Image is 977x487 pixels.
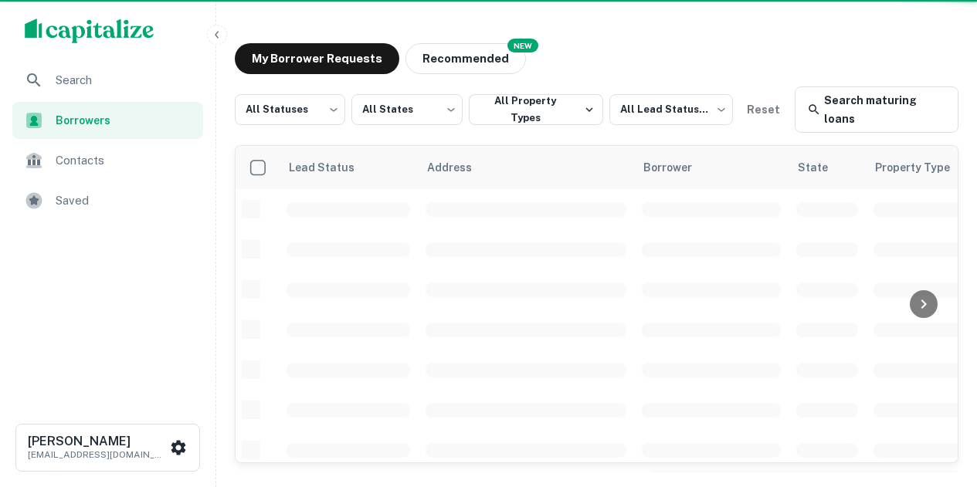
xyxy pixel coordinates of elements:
[900,364,977,438] iframe: Chat Widget
[418,146,634,189] th: Address
[12,62,203,99] a: Search
[12,182,203,219] a: Saved
[12,142,203,179] a: Contacts
[469,94,603,125] button: All Property Types
[288,158,375,177] span: Lead Status
[235,90,345,130] div: All Statuses
[643,158,712,177] span: Borrower
[28,448,167,462] p: [EMAIL_ADDRESS][DOMAIN_NAME]
[875,158,970,177] span: Property Type
[56,191,194,210] span: Saved
[427,158,492,177] span: Address
[279,146,418,189] th: Lead Status
[795,86,958,133] a: Search maturing loans
[56,151,194,170] span: Contacts
[405,43,526,74] button: Recommended
[25,19,154,43] img: capitalize-logo.png
[739,94,789,125] button: Reset
[609,90,733,130] div: All Lead Statuses
[634,146,789,189] th: Borrower
[351,90,462,130] div: All States
[235,43,399,74] button: My Borrower Requests
[12,102,203,139] a: Borrowers
[798,158,848,177] span: State
[56,71,194,90] span: Search
[56,112,194,129] span: Borrowers
[789,146,866,189] th: State
[28,435,167,448] h6: [PERSON_NAME]
[507,39,538,52] div: NEW
[15,424,200,472] button: [PERSON_NAME][EMAIL_ADDRESS][DOMAIN_NAME]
